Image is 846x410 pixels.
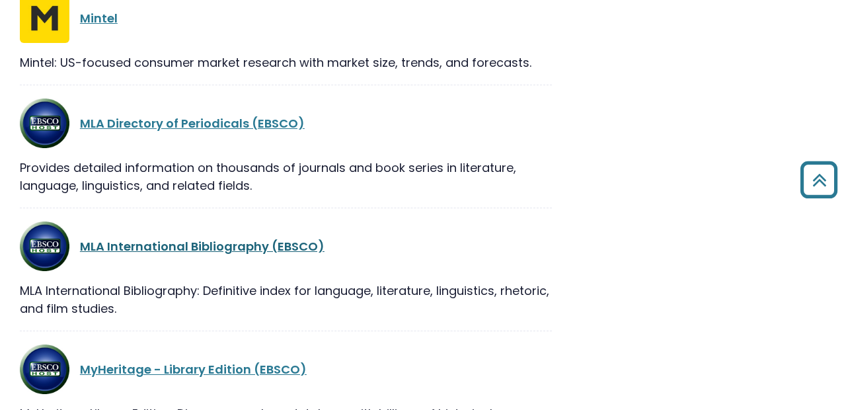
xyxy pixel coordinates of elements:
[80,115,305,132] a: MLA Directory of Periodicals (EBSCO)
[80,361,307,378] a: MyHeritage - Library Edition (EBSCO)
[20,159,552,194] div: Provides detailed information on thousands of journals and book series in literature, language, l...
[80,10,118,26] a: Mintel
[20,54,552,71] div: Mintel: US-focused consumer market research with market size, trends, and forecasts.
[80,238,325,255] a: MLA International Bibliography (EBSCO)
[20,282,552,317] div: MLA International Bibliography: Definitive index for language, literature, linguistics, rhetoric,...
[795,167,843,192] a: Back to Top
